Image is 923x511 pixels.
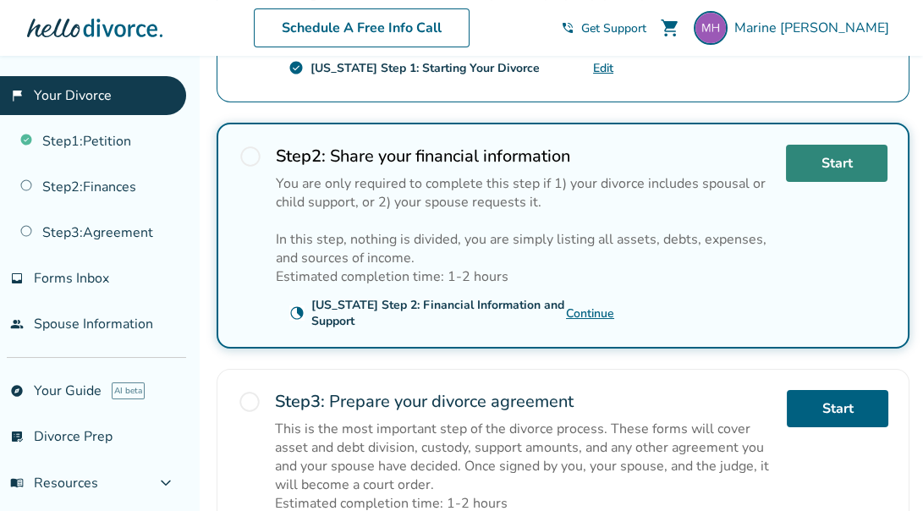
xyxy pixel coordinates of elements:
[10,272,24,285] span: inbox
[156,473,176,493] span: expand_more
[10,430,24,443] span: list_alt_check
[10,89,24,102] span: flag_2
[787,390,888,427] a: Start
[10,384,24,398] span: explore
[10,317,24,331] span: people
[238,390,261,414] span: radio_button_unchecked
[310,60,540,76] div: [US_STATE] Step 1: Starting Your Divorce
[694,11,728,45] img: marine.havel@gmail.com
[239,145,262,168] span: radio_button_unchecked
[34,269,109,288] span: Forms Inbox
[275,390,325,413] strong: Step 3 :
[561,20,646,36] a: phone_in_talkGet Support
[112,382,145,399] span: AI beta
[593,60,613,76] a: Edit
[276,145,326,168] strong: Step 2 :
[289,305,305,321] span: clock_loader_40
[10,474,98,492] span: Resources
[581,20,646,36] span: Get Support
[276,145,772,168] h2: Share your financial information
[276,174,772,212] p: You are only required to complete this step if 1) your divorce includes spousal or child support,...
[254,8,470,47] a: Schedule A Free Info Call
[734,19,896,37] span: Marine [PERSON_NAME]
[660,18,680,38] span: shopping_cart
[561,21,574,35] span: phone_in_talk
[311,297,566,329] div: [US_STATE] Step 2: Financial Information and Support
[838,430,923,511] iframe: Chat Widget
[10,476,24,490] span: menu_book
[566,305,614,321] a: Continue
[275,390,773,413] h2: Prepare your divorce agreement
[276,212,772,267] p: In this step, nothing is divided, you are simply listing all assets, debts, expenses, and sources...
[288,60,304,75] span: check_circle
[786,145,887,182] a: Start
[276,267,772,286] p: Estimated completion time: 1-2 hours
[275,420,773,494] p: This is the most important step of the divorce process. These forms will cover asset and debt div...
